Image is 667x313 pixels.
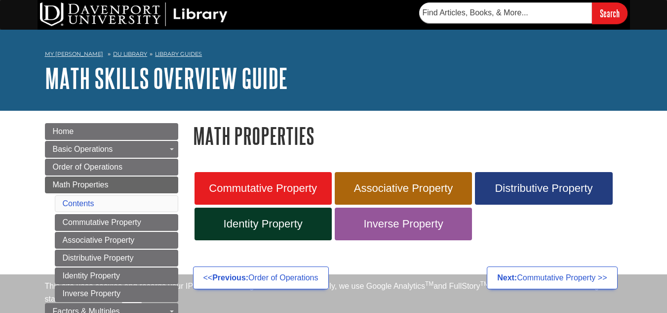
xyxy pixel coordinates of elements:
a: Identity Property [55,268,178,284]
input: Search [592,2,628,24]
a: Contents [63,199,94,208]
a: Inverse Property [335,208,472,240]
a: <<Previous:Order of Operations [193,267,329,289]
a: Math Properties [45,177,178,193]
img: DU Library [40,2,228,26]
a: Distributive Property [55,250,178,267]
span: Inverse Property [342,218,465,230]
a: Identity Property [195,208,332,240]
a: Home [45,123,178,140]
a: Commutative Property [55,214,178,231]
a: DU Library [113,50,147,57]
a: Associative Property [55,232,178,249]
h1: Math Properties [193,123,623,148]
a: Distributive Property [475,172,612,205]
a: My [PERSON_NAME] [45,50,103,58]
span: Distributive Property [482,182,605,195]
a: Order of Operations [45,159,178,176]
span: Associative Property [342,182,465,195]
input: Find Articles, Books, & More... [419,2,592,23]
a: Next:Commutative Property >> [487,267,617,289]
span: Commutative Property [202,182,324,195]
a: Basic Operations [45,141,178,158]
a: Commutative Property [195,172,332,205]
span: Order of Operations [53,163,122,171]
a: Associative Property [335,172,472,205]
span: Home [53,127,74,135]
a: Inverse Property [55,285,178,302]
nav: breadcrumb [45,47,623,63]
strong: Next: [497,273,517,282]
a: Library Guides [155,50,202,57]
span: Identity Property [202,218,324,230]
form: Searches DU Library's articles, books, and more [419,2,628,24]
strong: Previous: [212,273,248,282]
span: Math Properties [53,180,109,189]
span: Basic Operations [53,145,113,153]
a: Math Skills Overview Guide [45,63,288,93]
